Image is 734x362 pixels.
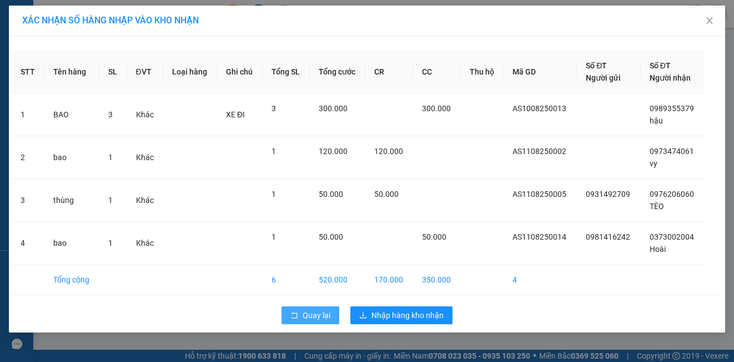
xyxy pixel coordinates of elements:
th: ĐVT [127,51,163,93]
td: Khác [127,136,163,179]
span: TÈO [650,202,664,211]
span: vy [650,159,657,168]
span: 0973474061 [650,147,694,156]
span: 1 [272,190,276,199]
td: Khác [127,93,163,136]
span: 50.000 [374,190,399,199]
span: 50.000 [319,190,343,199]
td: BAO [44,93,99,136]
span: rollback [290,311,298,320]
th: Tổng SL [263,51,310,93]
span: 3 [272,104,276,113]
span: close [705,16,714,25]
th: STT [12,51,44,93]
span: 0976206060 [650,190,694,199]
span: XÁC NHẬN SỐ HÀNG NHẬP VÀO KHO NHẬN [22,15,199,26]
span: 0981416242 [586,232,630,241]
th: Tổng cước [310,51,365,93]
th: CR [365,51,413,93]
span: 0373002004 [650,232,694,241]
td: bao [44,222,99,265]
span: 1 [108,196,113,205]
td: Khác [127,222,163,265]
button: Close [694,6,725,37]
span: Người nhận [650,73,691,82]
span: Số ĐT [650,61,671,70]
span: 1 [272,147,276,156]
span: download [359,311,367,320]
span: 300.000 [319,104,348,113]
span: 0931492709 [586,190,630,199]
td: 1 [12,93,44,136]
span: 120.000 [374,147,403,156]
span: 50.000 [422,232,446,241]
span: AS1108250014 [512,232,566,241]
th: Mã GD [504,51,577,93]
span: 1 [272,232,276,241]
span: Hoài [650,245,666,254]
button: rollbackQuay lại [281,306,339,324]
span: Nhập hàng kho nhận [371,309,444,321]
th: CC [413,51,461,93]
td: 4 [504,265,577,295]
td: 520.000 [310,265,365,295]
span: XE ĐI [226,110,245,119]
th: Thu hộ [461,51,504,93]
td: bao [44,136,99,179]
span: 0989355379 [650,104,694,113]
span: Quay lại [303,309,330,321]
td: 350.000 [413,265,461,295]
td: Khác [127,179,163,222]
span: AS1008250013 [512,104,566,113]
button: downloadNhập hàng kho nhận [350,306,453,324]
td: 3 [12,179,44,222]
td: 170.000 [365,265,413,295]
span: 300.000 [422,104,451,113]
td: 6 [263,265,310,295]
td: Tổng cộng [44,265,99,295]
td: 4 [12,222,44,265]
th: Loại hàng [163,51,217,93]
span: 1 [108,153,113,162]
span: 50.000 [319,232,343,241]
span: Người gửi [586,73,621,82]
th: Ghi chú [217,51,263,93]
span: 1 [108,239,113,247]
span: hậu [650,116,663,125]
span: 120.000 [319,147,348,156]
span: Số ĐT [586,61,607,70]
th: Tên hàng [44,51,99,93]
span: AS1108250005 [512,190,566,199]
td: 2 [12,136,44,179]
td: thùng [44,179,99,222]
span: 3 [108,110,113,119]
span: AS1108250002 [512,147,566,156]
th: SL [99,51,127,93]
